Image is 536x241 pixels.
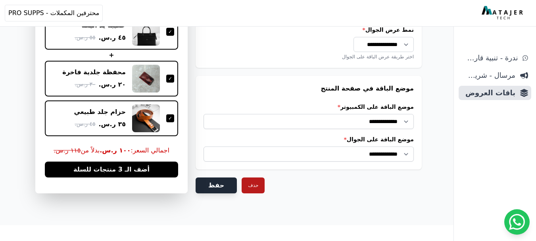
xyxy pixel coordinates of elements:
[242,177,265,193] button: حذف
[98,80,126,89] span: ٢٠ ر.س.
[132,18,160,46] img: حقيبة يد أنيقة
[5,5,103,21] button: محترفين المكملات - PRO SUPPS
[482,6,525,20] img: MatajerTech Logo
[462,52,518,64] span: ندرة - تنبية قارب علي النفاذ
[204,54,414,60] div: اختر طريقة عرض الباقة على الجوال
[75,81,95,89] span: ٣٠ ر.س.
[54,147,81,154] s: ١١٥ ر.س.
[45,146,178,155] span: اجمالي السعر: بدلاً من
[204,84,414,93] h3: موضع الباقة في صفحة المنتج
[98,33,126,42] span: ٤٥ ر.س.
[73,165,150,174] span: أضف الـ 3 منتجات للسلة
[462,70,515,81] span: مرسال - شريط دعاية
[204,26,414,34] label: نمط عرض الجوال
[75,34,95,42] span: ٥٥ ر.س.
[204,135,414,143] label: موضع الباقة على الجوال
[74,108,126,116] div: حزام جلد طبيعي
[132,65,160,93] img: محفظة جلدية فاخرة
[100,147,131,154] b: ١٠٠ ر.س.
[8,8,99,18] span: محترفين المكملات - PRO SUPPS
[45,50,178,60] div: +
[45,162,178,177] button: أضف الـ 3 منتجات للسلة
[75,120,95,129] span: ٤٥ ر.س.
[462,87,515,98] span: باقات العروض
[98,120,126,129] span: ٣٥ ر.س.
[62,68,126,77] div: محفظة جلدية فاخرة
[132,104,160,132] img: حزام جلد طبيعي
[196,177,237,193] button: حفظ
[204,103,414,111] label: موضع الباقة على الكمبيوتر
